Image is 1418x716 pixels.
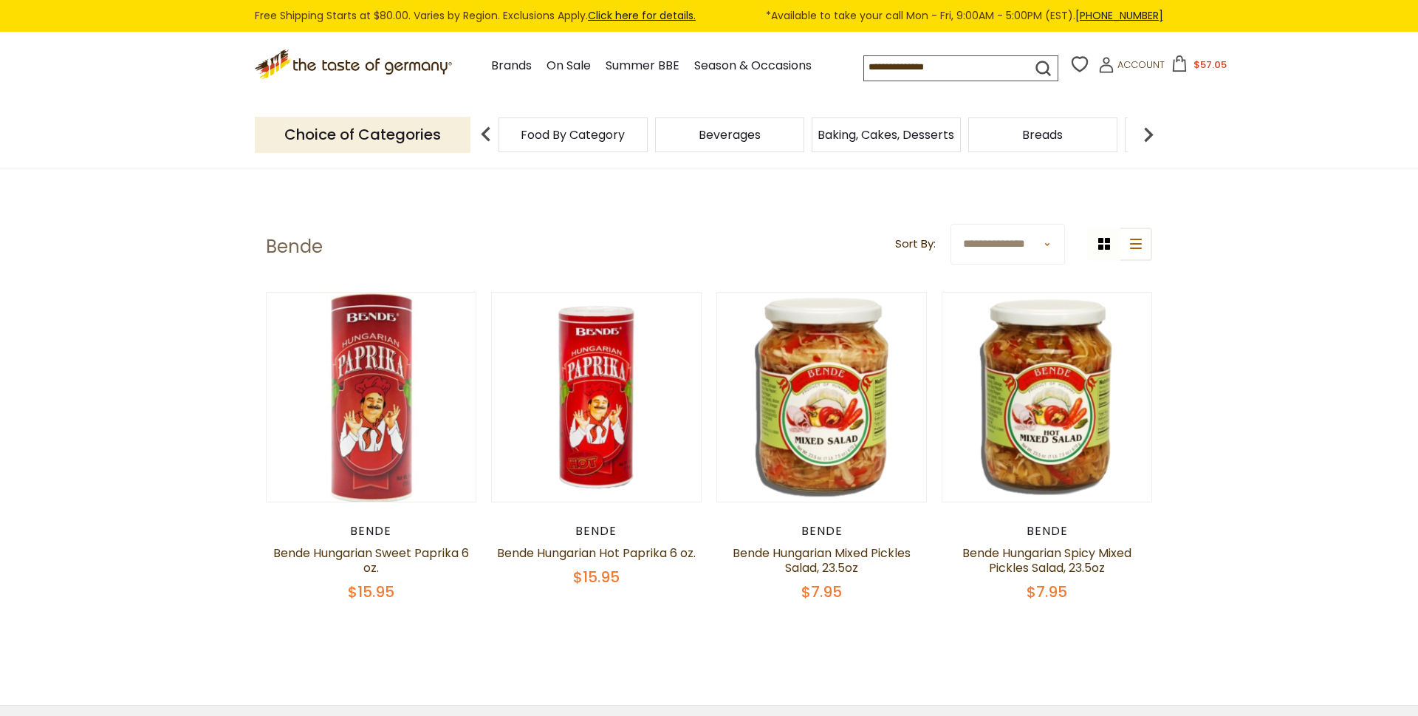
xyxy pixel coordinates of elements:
[1193,58,1227,72] span: $57.05
[699,129,761,140] a: Beverages
[348,582,394,602] span: $15.95
[266,236,323,258] h1: Bende
[573,567,620,587] span: $15.95
[588,8,696,23] a: Click here for details.
[255,7,1163,24] div: Free Shipping Starts at $80.00. Varies by Region. Exclusions Apply.
[471,120,501,149] img: previous arrow
[255,117,470,153] p: Choice of Categories
[491,56,532,76] a: Brands
[766,7,1163,24] span: *Available to take your call Mon - Fri, 9:00AM - 5:00PM (EST).
[273,545,469,576] a: Bende Hungarian Sweet Paprika 6 oz.
[1117,58,1165,72] span: Account
[547,56,591,76] a: On Sale
[1027,582,1067,602] span: $7.95
[1098,57,1165,78] a: Account
[1075,8,1163,23] a: [PHONE_NUMBER]
[492,293,701,502] img: Bende
[521,129,625,140] a: Food By Category
[694,56,812,76] a: Season & Occasions
[733,545,911,576] a: Bende Hungarian Mixed Pickles Salad, 23.5oz
[1134,120,1163,149] img: next arrow
[942,293,1151,502] img: Bende
[1168,55,1230,78] button: $57.05
[716,524,927,539] div: Bende
[606,56,679,76] a: Summer BBE
[491,524,702,539] div: Bende
[818,129,954,140] a: Baking, Cakes, Desserts
[267,293,476,502] img: Bende
[942,524,1152,539] div: Bende
[717,293,926,502] img: Bende
[497,545,696,562] a: Bende Hungarian Hot Paprika 6 oz.
[962,545,1131,576] a: Bende Hungarian Spicy Mixed Pickles Salad, 23.5oz
[895,235,936,253] label: Sort By:
[801,582,842,602] span: $7.95
[266,524,476,539] div: Bende
[1022,129,1063,140] a: Breads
